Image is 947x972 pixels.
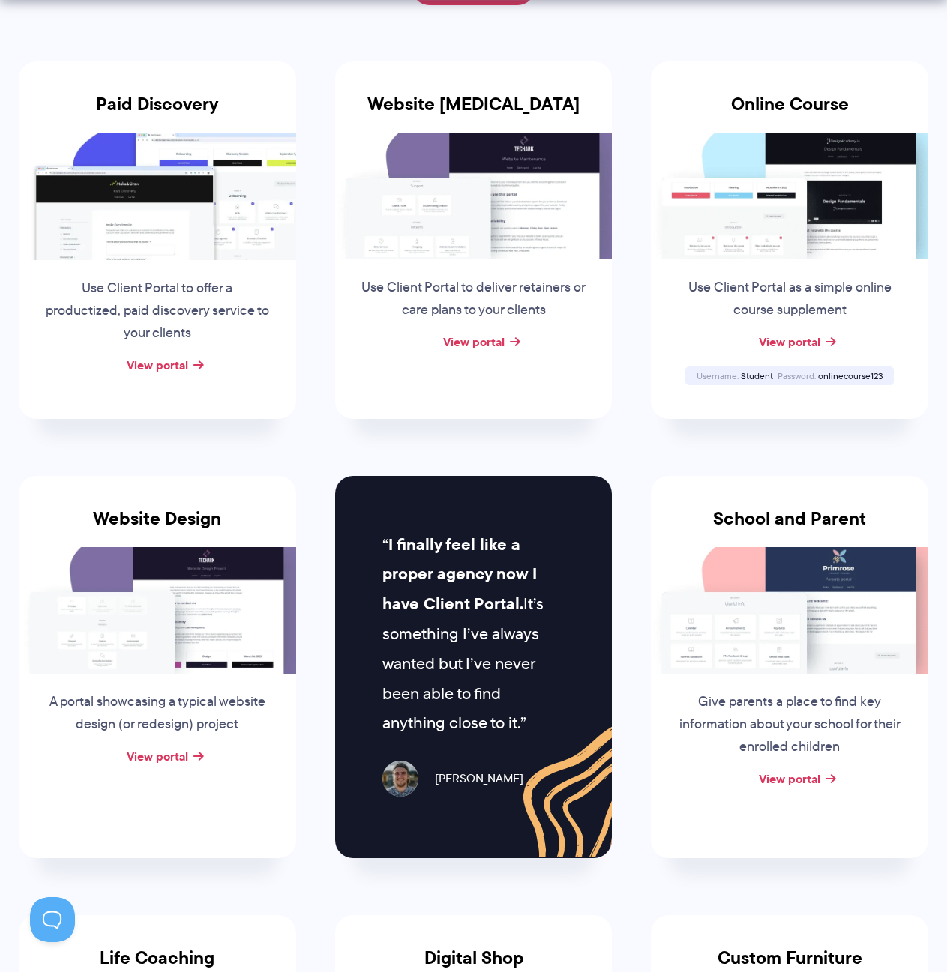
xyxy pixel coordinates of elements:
p: Use Client Portal as a simple online course supplement [676,277,904,322]
a: View portal [127,356,188,374]
h3: Online Course [651,94,928,133]
strong: I finally feel like a proper agency now I have Client Portal. [382,532,537,617]
a: View portal [443,333,505,351]
p: It’s something I’ve always wanted but I’ve never been able to find anything close to it. [382,530,565,739]
h3: School and Parent [651,508,928,547]
a: View portal [759,770,820,788]
h3: Website [MEDICAL_DATA] [335,94,613,133]
p: Use Client Portal to offer a productized, paid discovery service to your clients [43,277,271,345]
h3: Website Design [19,508,296,547]
span: Student [741,369,773,382]
span: onlinecourse123 [818,369,883,382]
a: View portal [759,333,820,351]
h3: Paid Discovery [19,94,296,133]
a: View portal [127,747,188,765]
p: A portal showcasing a typical website design (or redesign) project [43,691,271,736]
iframe: Toggle Customer Support [30,897,75,942]
span: Username [697,369,739,382]
span: Password [778,369,816,382]
p: Give parents a place to find key information about your school for their enrolled children [676,691,904,758]
p: Use Client Portal to deliver retainers or care plans to your clients [360,277,588,322]
span: [PERSON_NAME] [425,768,523,790]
